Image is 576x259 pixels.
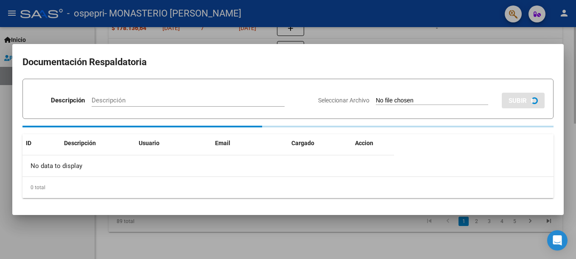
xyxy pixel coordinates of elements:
datatable-header-cell: Descripción [61,134,135,152]
div: Open Intercom Messenger [547,230,568,251]
span: Usuario [139,140,159,146]
h2: Documentación Respaldatoria [22,54,554,70]
span: Cargado [291,140,314,146]
span: Email [215,140,230,146]
span: Accion [355,140,373,146]
div: 0 total [22,177,554,198]
div: No data to display [22,155,394,176]
p: Descripción [51,96,85,105]
datatable-header-cell: ID [22,134,61,152]
span: SUBIR [509,97,527,105]
span: Descripción [64,140,96,146]
datatable-header-cell: Cargado [288,134,352,152]
span: ID [26,140,31,146]
datatable-header-cell: Usuario [135,134,212,152]
datatable-header-cell: Accion [352,134,394,152]
span: Seleccionar Archivo [318,97,369,104]
datatable-header-cell: Email [212,134,288,152]
button: SUBIR [502,93,545,108]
